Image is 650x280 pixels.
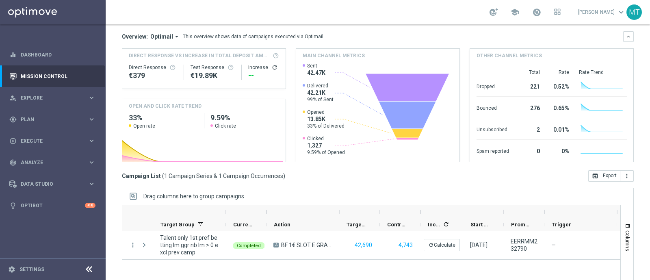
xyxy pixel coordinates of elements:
i: keyboard_arrow_right [88,180,95,188]
i: keyboard_arrow_down [626,34,631,39]
div: Execute [9,137,88,145]
multiple-options-button: Export to CSV [588,172,634,179]
button: Data Studio keyboard_arrow_right [9,181,96,187]
i: keyboard_arrow_right [88,94,95,102]
div: person_search Explore keyboard_arrow_right [9,95,96,101]
i: open_in_browser [592,173,598,179]
span: Targeted Customers [347,221,366,228]
span: Explore [21,96,88,100]
div: 0% [550,144,569,157]
span: 13.85K [307,115,344,123]
button: track_changes Analyze keyboard_arrow_right [9,159,96,166]
span: 42.47K [307,69,325,76]
div: Bounced [477,101,509,114]
span: Control Customers [387,221,407,228]
div: €19,891 [191,71,235,80]
div: Mission Control [9,65,95,87]
div: -- [248,71,279,80]
span: Open rate [133,123,155,129]
button: equalizer Dashboard [9,52,96,58]
h2: 33% [129,113,197,123]
i: track_changes [9,159,17,166]
h3: Overview: [122,33,148,40]
button: Optimail arrow_drop_down [148,33,183,40]
colored-tag: Completed [233,241,265,249]
div: Total [519,69,540,76]
span: 9.59% of Opened [307,149,345,156]
button: keyboard_arrow_down [623,31,634,42]
div: 0.65% [550,101,569,114]
div: 0 [519,144,540,157]
span: 1 Campaign Series & 1 Campaign Occurrences [164,172,283,180]
div: Increase [248,64,279,71]
h4: OPEN AND CLICK RATE TREND [129,102,201,110]
div: Rate Trend [579,69,627,76]
a: Dashboard [21,44,95,65]
span: 1,327 [307,142,345,149]
span: Drag columns here to group campaigns [143,193,244,200]
button: play_circle_outline Execute keyboard_arrow_right [9,138,96,144]
span: Execute [21,139,88,143]
span: Delivered [307,82,334,89]
button: 42,690 [354,240,373,250]
div: MT [626,4,642,20]
i: refresh [428,242,434,248]
i: lightbulb [9,202,17,209]
i: keyboard_arrow_right [88,137,95,145]
span: Data Studio [21,182,88,187]
span: Sent [307,63,325,69]
button: lightbulb Optibot +10 [9,202,96,209]
span: ) [283,172,285,180]
i: person_search [9,94,17,102]
div: +10 [85,203,95,208]
i: more_vert [624,173,630,179]
i: keyboard_arrow_right [88,115,95,123]
span: EERRMM232790 [511,238,537,252]
div: 03 Sep 2025, Wednesday [470,241,487,249]
div: 0.52% [550,79,569,92]
span: BF 1€ SLOT E GRATTA E VINCI [281,241,332,249]
span: keyboard_arrow_down [617,8,626,17]
span: Start Date [470,221,490,228]
div: Explore [9,94,88,102]
span: Calculate column [442,220,449,229]
a: Settings [19,267,44,272]
span: Optimail [150,33,173,40]
button: 4,743 [398,240,414,250]
div: Spam reported [477,144,509,157]
button: Mission Control [9,73,96,80]
span: school [510,8,519,17]
div: Dropped [477,79,509,92]
div: €379 [129,71,177,80]
div: Rate [550,69,569,76]
button: more_vert [129,241,136,249]
div: 2 [519,122,540,135]
div: This overview shows data of campaigns executed via Optimail [183,33,323,40]
span: Increase [428,221,442,228]
div: Data Studio [9,180,88,188]
span: Promotions [511,221,531,228]
span: Current Status [233,221,253,228]
span: Completed [237,243,261,248]
span: A [273,243,279,247]
div: 221 [519,79,540,92]
span: Analyze [21,160,88,165]
h4: Other channel metrics [477,52,542,59]
span: Columns [624,230,631,251]
div: 276 [519,101,540,114]
a: Mission Control [21,65,95,87]
i: play_circle_outline [9,137,17,145]
button: refresh [271,64,278,71]
button: gps_fixed Plan keyboard_arrow_right [9,116,96,123]
span: 42.21K [307,89,334,96]
i: equalizer [9,51,17,59]
button: open_in_browser Export [588,170,620,182]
